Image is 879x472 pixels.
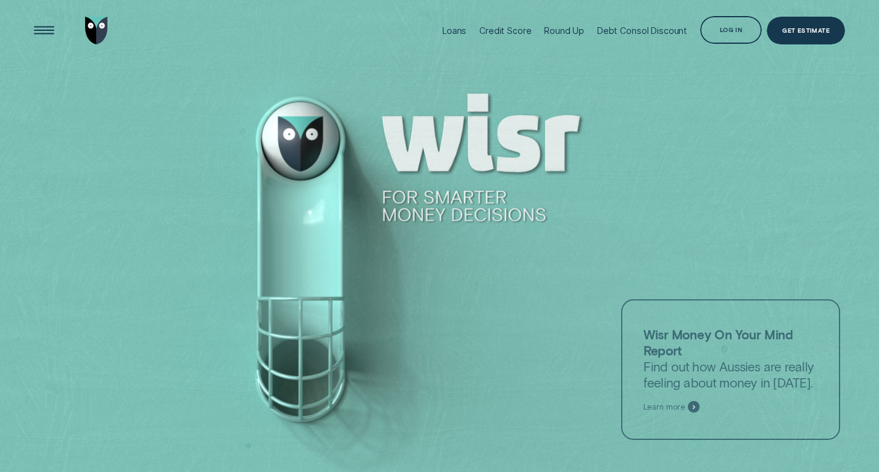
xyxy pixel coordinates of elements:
[85,17,108,44] img: Wisr
[479,25,531,36] div: Credit Score
[597,25,687,36] div: Debt Consol Discount
[544,25,584,36] div: Round Up
[442,25,466,36] div: Loans
[643,326,818,391] p: Find out how Aussies are really feeling about money in [DATE].
[621,299,840,440] a: Wisr Money On Your Mind ReportFind out how Aussies are really feeling about money in [DATE].Learn...
[767,17,845,44] a: Get Estimate
[30,17,58,44] button: Open Menu
[700,16,762,44] button: Log in
[643,402,685,412] span: Learn more
[643,326,793,358] strong: Wisr Money On Your Mind Report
